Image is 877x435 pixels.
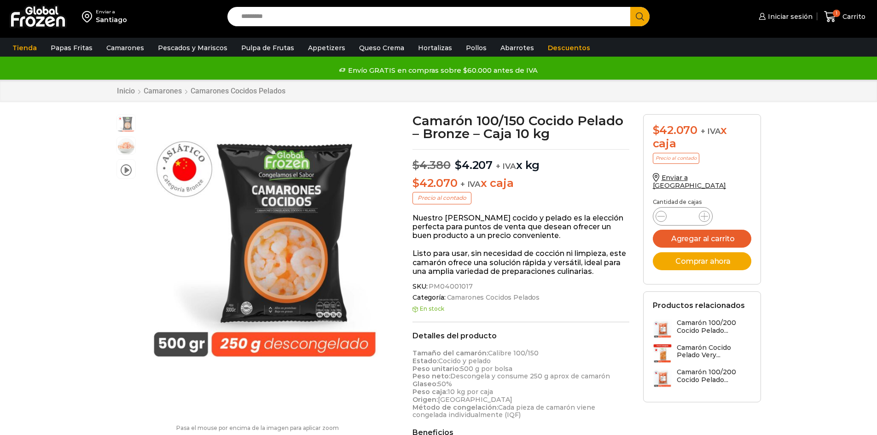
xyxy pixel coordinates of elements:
a: Descuentos [543,39,595,57]
strong: Estado: [412,357,438,365]
span: Iniciar sesión [766,12,813,21]
span: 1 [833,10,840,17]
nav: Breadcrumb [116,87,286,95]
h2: Detalles del producto [412,331,629,340]
span: 100-150 [117,137,135,156]
strong: Origen: [412,395,438,404]
a: Camarones Cocidos Pelados [190,87,286,95]
a: Appetizers [303,39,350,57]
span: $ [412,158,419,172]
strong: Tamaño del camarón: [412,349,488,357]
strong: Método de congelación: [412,403,498,412]
bdi: 4.207 [455,158,493,172]
p: Precio al contado [653,153,699,164]
a: Hortalizas [413,39,457,57]
h3: Camarón 100/200 Cocido Pelado... [677,319,751,335]
a: Inicio [116,87,135,95]
a: Camarones [143,87,182,95]
strong: Glaseo: [412,380,438,388]
strong: Peso neto: [412,372,450,380]
bdi: 42.070 [653,123,697,137]
a: Tienda [8,39,41,57]
span: SKU: [412,283,629,290]
strong: Peso unitario: [412,365,460,373]
div: Enviar a [96,9,127,15]
a: 1 Carrito [822,6,868,28]
bdi: 42.070 [412,176,457,190]
img: Camarón 100/150 Cocido Pelado [140,114,393,367]
p: Calibre 100/150 Cocido y pelado 500 g por bolsa Descongela y consume 250 g aprox de camarón 50% 1... [412,349,629,419]
p: Listo para usar, sin necesidad de cocción ni limpieza, este camarón ofrece una solución rápida y ... [412,249,629,276]
a: Abarrotes [496,39,539,57]
strong: Peso caja: [412,388,447,396]
span: + IVA [460,180,481,189]
a: Camarón 100/200 Cocido Pelado... [653,368,751,388]
bdi: 4.380 [412,158,451,172]
img: address-field-icon.svg [82,9,96,24]
a: Queso Crema [354,39,409,57]
a: Camarón Cocido Pelado Very... [653,344,751,364]
p: En stock [412,306,629,312]
h3: Camarón 100/200 Cocido Pelado... [677,368,751,384]
div: x caja [653,124,751,151]
p: Pasa el mouse por encima de la imagen para aplicar zoom [116,425,399,431]
a: Pollos [461,39,491,57]
div: 1 / 3 [140,114,393,367]
span: $ [412,176,419,190]
a: Camarones Cocidos Pelados [446,294,540,302]
a: Pescados y Mariscos [153,39,232,57]
span: + IVA [496,162,516,171]
h3: Camarón Cocido Pelado Very... [677,344,751,360]
span: PM04001017 [427,283,473,290]
a: Camarón 100/200 Cocido Pelado... [653,319,751,339]
span: Camarón 100/150 Cocido Pelado [117,115,135,133]
p: x kg [412,149,629,172]
a: Camarones [102,39,149,57]
a: Iniciar sesión [756,7,813,26]
button: Comprar ahora [653,252,751,270]
a: Papas Fritas [46,39,97,57]
span: Categoría: [412,294,629,302]
h1: Camarón 100/150 Cocido Pelado – Bronze – Caja 10 kg [412,114,629,140]
button: Search button [630,7,650,26]
span: Carrito [840,12,865,21]
p: x caja [412,177,629,190]
span: $ [653,123,660,137]
p: Nuestro [PERSON_NAME] cocido y pelado es la elección perfecta para puntos de venta que desean ofr... [412,214,629,240]
h2: Productos relacionados [653,301,745,310]
input: Product quantity [674,210,691,223]
p: Precio al contado [412,192,471,204]
span: $ [455,158,462,172]
a: Enviar a [GEOGRAPHIC_DATA] [653,174,726,190]
div: Santiago [96,15,127,24]
p: Cantidad de cajas [653,199,751,205]
button: Agregar al carrito [653,230,751,248]
a: Pulpa de Frutas [237,39,299,57]
span: + IVA [701,127,721,136]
